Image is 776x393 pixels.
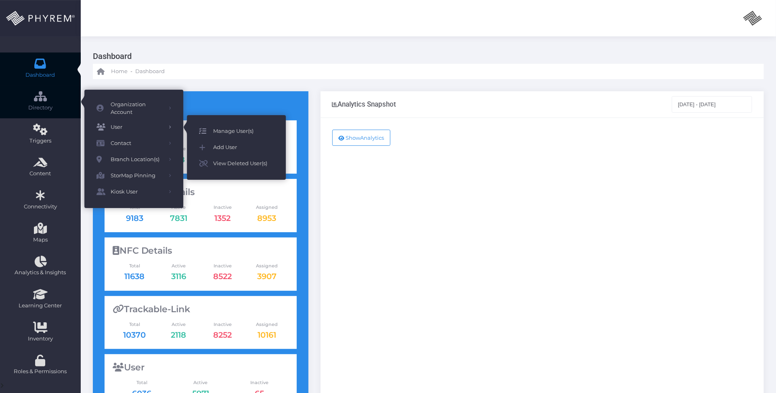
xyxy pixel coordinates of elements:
span: Active [157,321,201,328]
div: User [113,362,289,373]
span: Inactive [201,321,245,328]
input: Select Date Range [672,96,753,112]
span: Dashboard [26,71,55,79]
a: 2118 [171,330,186,340]
a: Kiosk User [84,184,183,200]
span: Active [157,263,201,269]
span: Analytics & Insights [5,269,76,277]
span: Manage User(s) [213,126,274,137]
a: 11638 [124,271,145,281]
span: Inventory [5,335,76,343]
a: User [84,119,183,135]
a: Home [97,64,128,79]
span: Inactive [230,379,289,386]
span: User [111,122,163,132]
span: Dashboard [135,67,165,76]
span: Add User [213,142,274,153]
span: Assigned [245,321,289,328]
a: 3907 [257,271,277,281]
div: QR-Code Details [113,187,289,198]
h3: Dashboard [93,48,758,64]
span: View Deleted User(s) [213,158,274,169]
span: Connectivity [5,203,76,211]
a: Add User [187,139,286,156]
div: Trackable-Link [113,304,289,315]
a: 1352 [215,213,231,223]
span: Total [113,379,172,386]
a: 7831 [170,213,187,223]
a: 8252 [214,330,232,340]
span: Total [113,321,157,328]
span: Contact [111,138,163,149]
a: StorMap Pinning [84,168,183,184]
a: Manage User(s) [187,123,286,139]
span: Total [113,263,157,269]
span: Branch Location(s) [111,154,163,165]
div: NFC Details [113,246,289,256]
button: ShowAnalytics [332,130,391,146]
a: 8522 [214,271,232,281]
span: Assigned [245,204,289,211]
span: Active [171,379,230,386]
span: Organization Account [111,101,163,116]
span: Maps [33,236,48,244]
span: Directory [5,104,76,112]
a: View Deleted User(s) [187,156,286,172]
span: Triggers [5,137,76,145]
span: Learning Center [5,302,76,310]
a: 9183 [126,213,143,223]
a: 10161 [258,330,276,340]
a: Organization Account [84,98,183,119]
div: Analytics Snapshot [332,100,396,108]
a: Contact [84,135,183,151]
span: Show [346,135,361,141]
a: 10370 [123,330,146,340]
li: - [129,67,134,76]
a: Dashboard [135,64,165,79]
span: Kiosk User [111,187,163,197]
a: Branch Location(s) [84,151,183,168]
span: Inactive [201,263,245,269]
span: StorMap Pinning [111,170,163,181]
span: Inactive [201,204,245,211]
a: 3116 [171,271,186,281]
span: Content [5,170,76,178]
span: Home [111,67,128,76]
span: Assigned [245,263,289,269]
a: 8953 [257,213,276,223]
span: Roles & Permissions [5,368,76,376]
